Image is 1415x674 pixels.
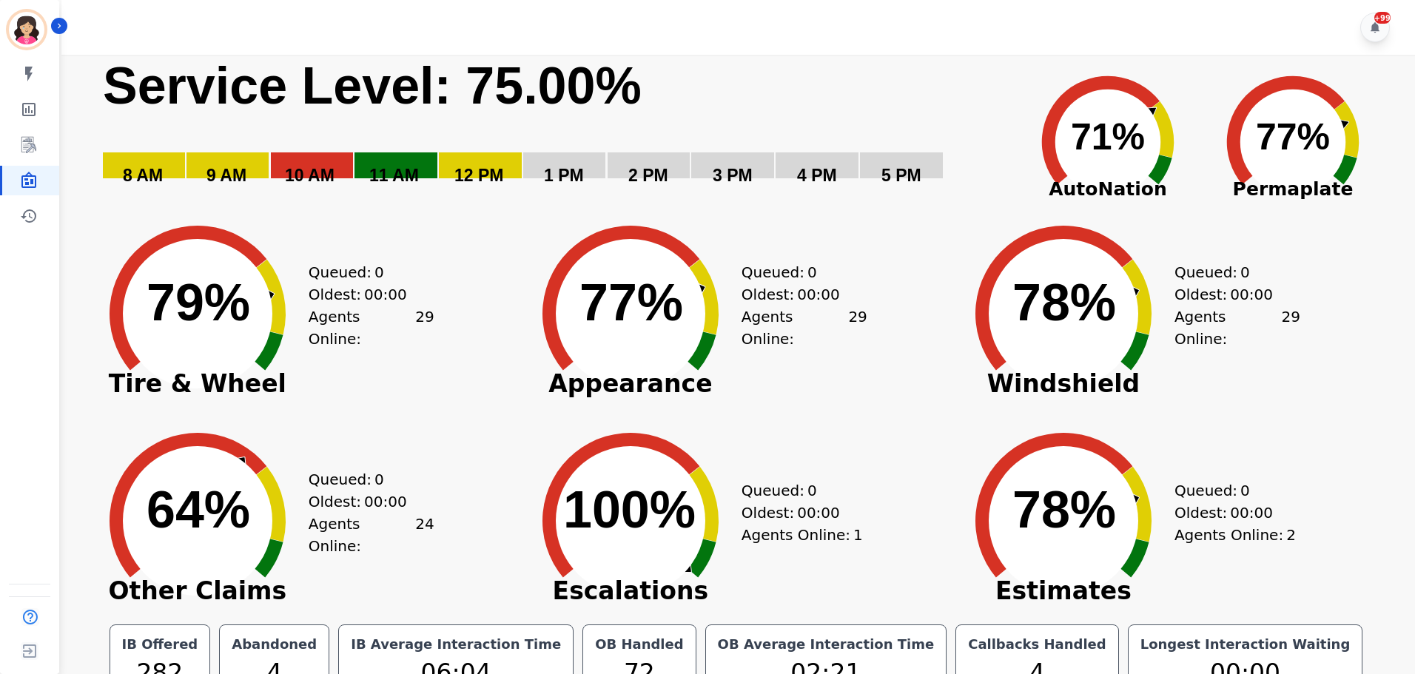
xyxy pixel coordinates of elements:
text: 77% [1256,116,1330,158]
span: 29 [415,306,434,350]
div: Oldest: [742,283,853,306]
div: Oldest: [1174,502,1285,524]
div: Queued: [1174,261,1285,283]
text: 5 PM [881,166,921,185]
div: Queued: [309,468,420,491]
div: Agents Online: [742,524,867,546]
svg: Service Level: 0% [101,55,1012,206]
div: Queued: [309,261,420,283]
span: 2 [1286,524,1296,546]
text: 10 AM [285,166,335,185]
div: IB Offered [119,634,201,655]
span: 00:00 [1230,502,1273,524]
span: Estimates [952,584,1174,599]
span: 0 [1240,479,1250,502]
div: Longest Interaction Waiting [1137,634,1354,655]
span: Windshield [952,377,1174,391]
text: 64% [147,481,250,539]
div: OB Average Interaction Time [715,634,938,655]
span: 00:00 [364,283,407,306]
span: 1 [853,524,863,546]
div: +99 [1374,12,1391,24]
text: 9 AM [206,166,246,185]
span: Permaplate [1200,175,1385,203]
text: 79% [147,274,250,331]
div: Agents Online: [742,306,867,350]
text: 1 PM [544,166,584,185]
text: 2 PM [628,166,668,185]
span: Escalations [520,584,742,599]
span: 24 [415,513,434,557]
div: Agents Online: [309,306,434,350]
div: Abandoned [229,634,320,655]
div: OB Handled [592,634,686,655]
div: Oldest: [1174,283,1285,306]
div: Callbacks Handled [965,634,1109,655]
div: Queued: [1174,479,1285,502]
text: Service Level: 75.00% [103,57,642,115]
img: Bordered avatar [9,12,44,47]
span: AutoNation [1015,175,1200,203]
text: 8 AM [123,166,163,185]
span: 00:00 [797,283,840,306]
text: 3 PM [713,166,753,185]
text: 77% [579,274,683,331]
div: Agents Online: [1174,524,1300,546]
div: Oldest: [309,283,420,306]
span: 29 [1281,306,1300,350]
text: 4 PM [797,166,837,185]
text: 11 AM [369,166,419,185]
span: Other Claims [87,584,309,599]
text: 12 PM [454,166,503,185]
span: 00:00 [364,491,407,513]
div: IB Average Interaction Time [348,634,564,655]
span: Appearance [520,377,742,391]
div: Oldest: [309,491,420,513]
text: 100% [563,481,696,539]
div: Agents Online: [1174,306,1300,350]
span: 0 [807,261,817,283]
text: 78% [1012,481,1116,539]
text: 78% [1012,274,1116,331]
span: 0 [374,468,384,491]
span: 00:00 [797,502,840,524]
span: 0 [374,261,384,283]
span: 0 [1240,261,1250,283]
span: 0 [807,479,817,502]
div: Agents Online: [309,513,434,557]
text: 71% [1071,116,1145,158]
span: 00:00 [1230,283,1273,306]
div: Queued: [742,479,853,502]
div: Queued: [742,261,853,283]
span: 29 [848,306,867,350]
span: Tire & Wheel [87,377,309,391]
div: Oldest: [742,502,853,524]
